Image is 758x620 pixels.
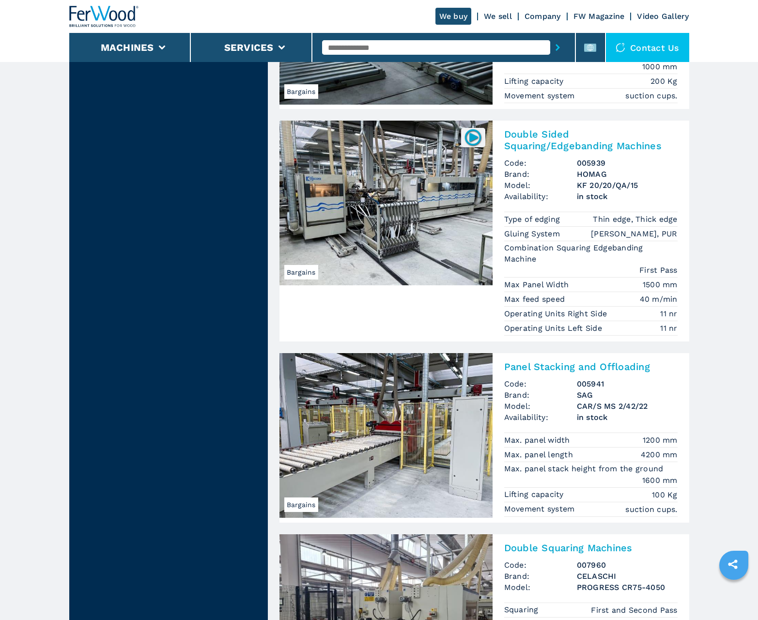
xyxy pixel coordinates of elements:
p: Squaring [504,604,541,615]
img: Ferwood [69,6,139,27]
h3: SAG [577,389,678,401]
span: Availability: [504,191,577,202]
em: 1200 mm [643,434,678,446]
em: [PERSON_NAME], PUR [591,228,678,239]
p: Max. panel stack height from the ground [504,464,666,474]
span: in stock [577,191,678,202]
p: Movement system [504,504,577,514]
h2: Double Sided Squaring/Edgebanding Machines [504,128,678,152]
h3: CAR/S MS 2/42/22 [577,401,678,412]
span: Brand: [504,571,577,582]
span: Model: [504,582,577,593]
h3: 005939 [577,157,678,169]
a: FW Magazine [573,12,625,21]
span: Code: [504,157,577,169]
h2: Panel Stacking and Offloading [504,361,678,372]
em: suction cups. [625,504,677,515]
h3: HOMAG [577,169,678,180]
div: Contact us [606,33,689,62]
a: Video Gallery [637,12,689,21]
p: Combination Squaring Edgebanding Machine [504,243,678,264]
a: Panel Stacking and Offloading SAG CAR/S MS 2/42/22BargainsPanel Stacking and OffloadingCode:00594... [279,353,689,522]
h3: CELASCHI [577,571,678,582]
em: suction cups. [625,90,677,101]
span: Brand: [504,169,577,180]
button: submit-button [550,36,565,59]
em: 11 nr [660,308,677,319]
span: Model: [504,401,577,412]
em: 200 Kg [650,76,678,87]
p: Max feed speed [504,294,568,305]
img: Double Sided Squaring/Edgebanding Machines HOMAG KF 20/20/QA/15 [279,121,493,285]
a: Double Sided Squaring/Edgebanding Machines HOMAG KF 20/20/QA/15Bargains005939Double Sided Squarin... [279,121,689,341]
em: Thin edge, Thick edge [593,214,677,225]
h2: Double Squaring Machines [504,542,678,554]
p: Movement system [504,91,577,101]
h3: PROGRESS CR75-4050 [577,582,678,593]
p: Max Panel Width [504,279,572,290]
a: sharethis [721,552,745,576]
p: Max. panel width [504,435,572,446]
p: Operating Units Right Side [504,309,610,319]
p: Type of edging [504,214,563,225]
h3: 007960 [577,559,678,571]
a: Company [525,12,561,21]
span: Code: [504,378,577,389]
a: We buy [435,8,472,25]
span: in stock [577,412,678,423]
a: We sell [484,12,512,21]
em: First and Second Pass [591,604,677,616]
span: Availability: [504,412,577,423]
em: First Pass [639,264,678,276]
button: Machines [101,42,154,53]
p: Operating Units Left Side [504,323,605,334]
p: Lifting capacity [504,489,566,500]
em: 1000 mm [642,61,678,72]
em: 1600 mm [642,475,678,486]
p: Gluing System [504,229,563,239]
span: Brand: [504,389,577,401]
span: Bargains [284,497,318,512]
h3: 005941 [577,378,678,389]
h3: KF 20/20/QA/15 [577,180,678,191]
span: Code: [504,559,577,571]
img: Panel Stacking and Offloading SAG CAR/S MS 2/42/22 [279,353,493,518]
em: 1500 mm [643,279,678,290]
span: Model: [504,180,577,191]
em: 100 Kg [652,489,678,500]
p: Lifting capacity [504,76,566,87]
em: 40 m/min [640,294,678,305]
em: 11 nr [660,323,677,334]
button: Services [224,42,274,53]
img: 005939 [464,128,482,147]
p: Max. panel length [504,449,576,460]
em: 4200 mm [641,449,678,460]
span: Bargains [284,84,318,99]
span: Bargains [284,265,318,279]
img: Contact us [616,43,625,52]
iframe: Chat [717,576,751,613]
